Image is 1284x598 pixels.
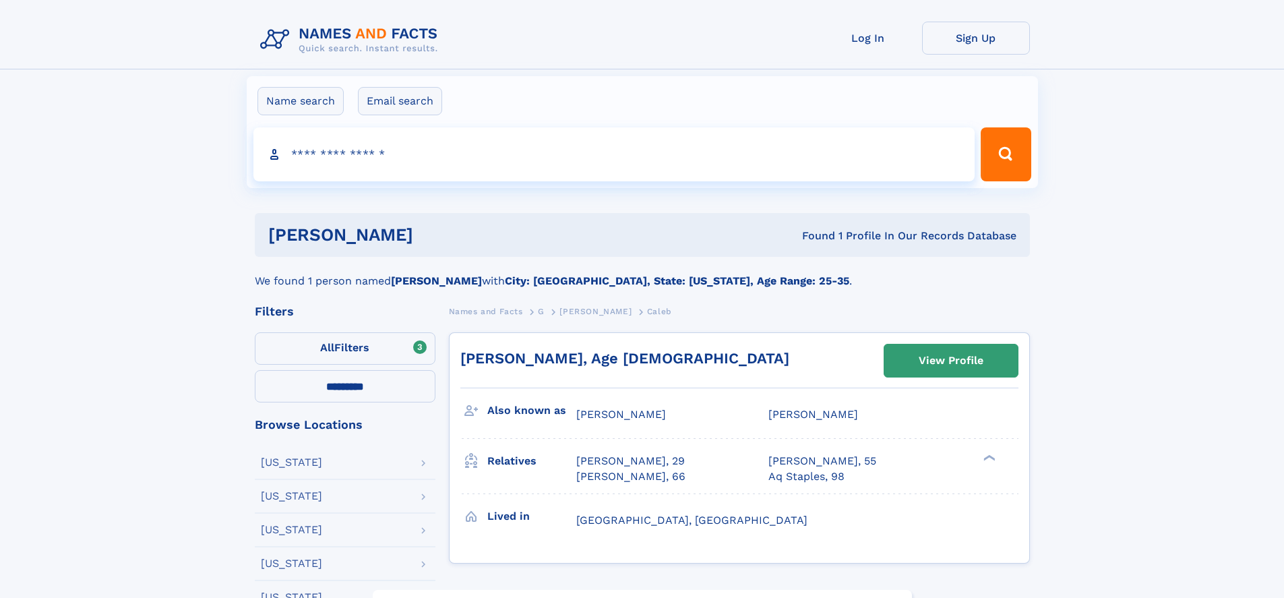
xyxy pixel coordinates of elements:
[487,505,576,528] h3: Lived in
[922,22,1030,55] a: Sign Up
[257,87,344,115] label: Name search
[919,345,983,376] div: View Profile
[768,408,858,421] span: [PERSON_NAME]
[460,350,789,367] a: [PERSON_NAME], Age [DEMOGRAPHIC_DATA]
[981,127,1031,181] button: Search Button
[255,332,435,365] label: Filters
[768,469,845,484] a: Aq Staples, 98
[391,274,482,287] b: [PERSON_NAME]
[487,399,576,422] h3: Also known as
[559,303,632,320] a: [PERSON_NAME]
[576,408,666,421] span: [PERSON_NAME]
[268,227,608,243] h1: [PERSON_NAME]
[255,22,449,58] img: Logo Names and Facts
[253,127,975,181] input: search input
[449,303,523,320] a: Names and Facts
[261,525,322,535] div: [US_STATE]
[576,514,807,527] span: [GEOGRAPHIC_DATA], [GEOGRAPHIC_DATA]
[884,345,1018,377] a: View Profile
[768,454,876,469] a: [PERSON_NAME], 55
[358,87,442,115] label: Email search
[505,274,849,287] b: City: [GEOGRAPHIC_DATA], State: [US_STATE], Age Range: 25-35
[576,454,685,469] a: [PERSON_NAME], 29
[814,22,922,55] a: Log In
[255,305,435,318] div: Filters
[255,419,435,431] div: Browse Locations
[320,341,334,354] span: All
[487,450,576,473] h3: Relatives
[261,457,322,468] div: [US_STATE]
[538,307,545,316] span: G
[261,558,322,569] div: [US_STATE]
[559,307,632,316] span: [PERSON_NAME]
[980,454,996,462] div: ❯
[647,307,672,316] span: Caleb
[538,303,545,320] a: G
[255,257,1030,289] div: We found 1 person named with .
[261,491,322,502] div: [US_STATE]
[607,229,1016,243] div: Found 1 Profile In Our Records Database
[576,469,685,484] a: [PERSON_NAME], 66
